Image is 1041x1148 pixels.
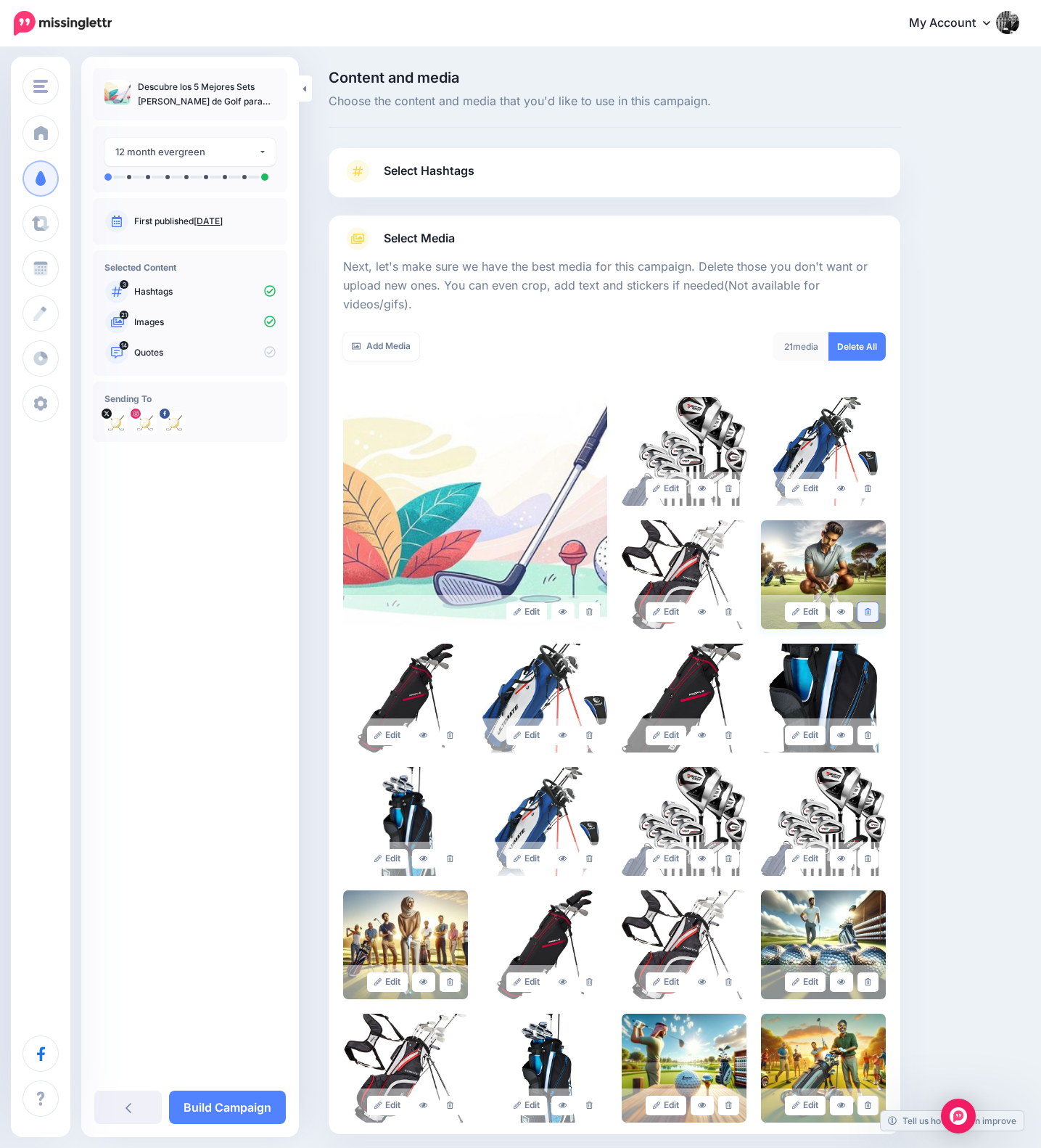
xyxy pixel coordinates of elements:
[482,644,607,753] img: 3e139e615518ba930a4d9125957df054_large.jpg
[343,1014,468,1123] img: 177925f19784c29dc5de2698527e3850_large.jpg
[343,227,886,250] a: Select Media
[881,1111,1024,1131] a: Tell us how we can improve
[785,479,826,499] a: Edit
[162,411,186,435] img: 300252868_100899339418520_7005153984606447245_n-bsa121978.png
[343,397,607,629] img: 36046d05162e5da46da5dc0a77deb745_large.jpg
[343,644,468,753] img: 1e5621505f14fbba2d6574d3ff80b041_large.jpg
[343,332,419,361] a: Add Media
[894,6,1019,41] a: My Account
[367,972,408,992] a: Edit
[828,332,886,361] a: Delete All
[329,92,900,111] span: Choose the content and media that you'd like to use in this campaign.
[104,80,131,106] img: 36046d05162e5da46da5dc0a77deb745_thumb.jpg
[785,849,826,869] a: Edit
[646,602,687,622] a: Edit
[646,479,687,499] a: Edit
[761,1014,886,1123] img: 734d0c5c98651fb6f8b9b849efb2ea1e_large.jpg
[785,972,826,992] a: Edit
[785,1096,826,1115] a: Edit
[506,726,548,745] a: Edit
[622,397,746,506] img: 0b105080f466a85d030823c785ed254a_large.jpg
[646,972,687,992] a: Edit
[622,767,746,876] img: b15d3620742d8a8bbdda21f64649534d_large.jpg
[133,411,157,435] img: 300388369_763658874878477_6472138661992220358_n-bsa121985.jpg
[104,411,128,435] img: lYq7frVk-69495.jpg
[104,393,276,404] h4: Sending To
[134,346,276,359] p: Quotes
[506,1096,548,1115] a: Edit
[622,520,746,629] img: 96c6f885f862fea0bc610b67c3d136d6_large.jpg
[384,161,474,181] span: Select Hashtags
[622,890,746,999] img: 300e05a643fb21cce109cae3c511078b_large.jpg
[941,1099,976,1133] div: Open Intercom Messenger
[343,767,468,876] img: b323f765aabcc10dd6b271aacde5a0a5_large.jpg
[761,644,886,753] img: 69a96bec4c2563275c1c41af9a5a66ff_large.jpg
[384,229,455,248] span: Select Media
[482,767,607,876] img: e74e996ad1e0abfb3aa95554deffe27e_large.jpg
[343,160,886,197] a: Select Hashtags
[194,216,223,226] a: [DATE]
[138,80,276,109] p: Descubre los 5 Mejores Sets [PERSON_NAME] de Golf para Principiantes en 2025
[506,972,548,992] a: Edit
[343,890,468,999] img: 36bd50649dc1d7b0e33fa3a90dc04743_large.jpg
[622,644,746,753] img: a954db49474093562b897dd0bc8394ca_large.jpg
[343,250,886,1123] div: Select Media
[329,70,900,85] span: Content and media
[33,80,48,93] img: menu.png
[646,849,687,869] a: Edit
[14,11,112,36] img: Missinglettr
[343,258,886,314] p: Next, let's make sure we have the best media for this campaign. Delete those you don't want or up...
[773,332,829,361] div: media
[761,397,886,506] img: 0ac8f037e97ada923c5eff0a369ea8b0_large.jpg
[120,311,128,319] span: 21
[367,1096,408,1115] a: Edit
[134,215,276,228] p: First published
[784,341,793,352] span: 21
[761,767,886,876] img: 11b77112f3d8891bc51a23f82229d216_large.jpg
[134,285,276,298] p: Hashtags
[120,280,128,289] span: 3
[785,726,826,745] a: Edit
[761,890,886,999] img: d164a8447a57b22e5f925fa9349e73a5_large.jpg
[482,1014,607,1123] img: 4736380acd452115217a38b019a7c60e_large.jpg
[506,849,548,869] a: Edit
[115,144,258,160] div: 12 month evergreen
[785,602,826,622] a: Edit
[120,341,129,350] span: 14
[482,890,607,999] img: df02adfb5e7db0fd39273c6c8c6444cc_large.jpg
[506,602,548,622] a: Edit
[134,316,276,329] p: Images
[622,1014,746,1123] img: 82fc7eb0494f2b853d98e546121a2496_large.jpg
[761,520,886,629] img: 8ed1bcc6ab4aea95df212bab54779e7a_large.jpg
[646,726,687,745] a: Edit
[104,262,276,273] h4: Selected Content
[646,1096,687,1115] a: Edit
[367,849,408,869] a: Edit
[367,726,408,745] a: Edit
[104,138,276,166] button: 12 month evergreen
